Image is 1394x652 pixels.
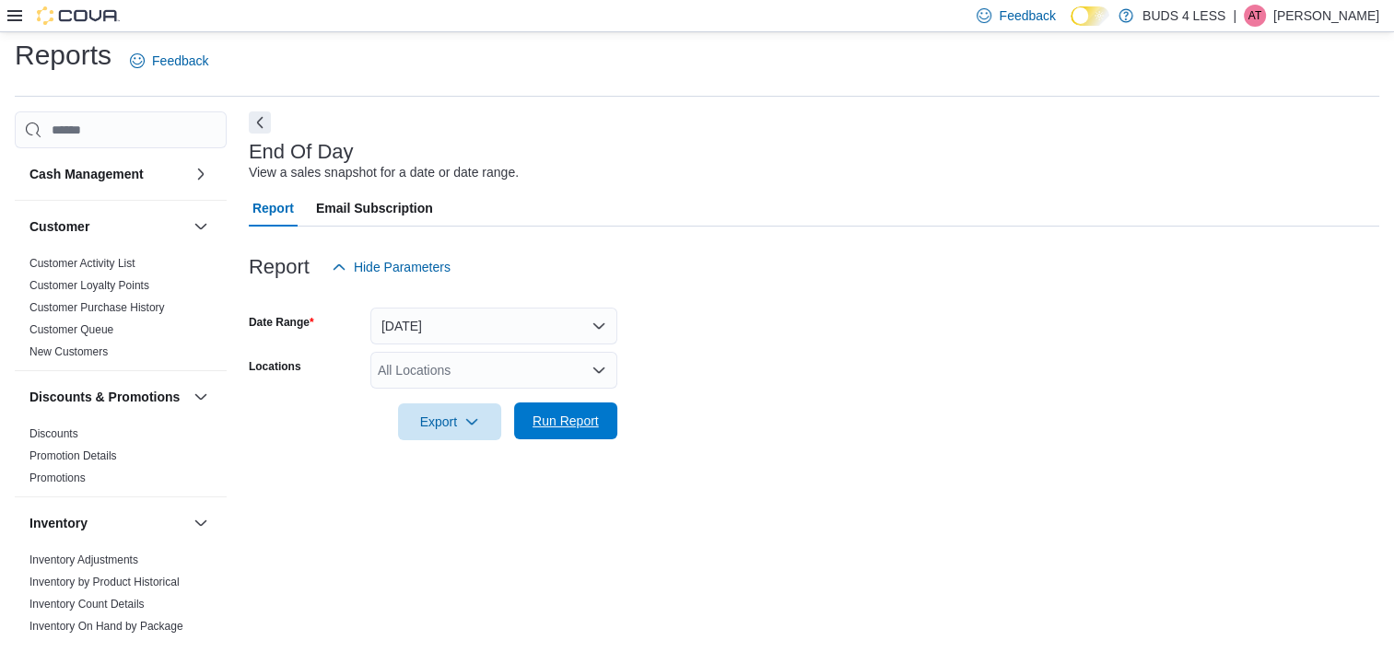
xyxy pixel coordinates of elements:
[29,322,113,337] span: Customer Queue
[316,190,433,227] span: Email Subscription
[29,620,183,633] a: Inventory On Hand by Package
[37,6,120,25] img: Cova
[29,448,117,463] span: Promotion Details
[29,472,86,484] a: Promotions
[29,323,113,336] a: Customer Queue
[1142,5,1225,27] p: BUDS 4 LESS
[29,553,138,566] a: Inventory Adjustments
[1244,5,1266,27] div: Alex Tanguay
[999,6,1055,25] span: Feedback
[29,217,186,236] button: Customer
[29,344,108,359] span: New Customers
[190,512,212,534] button: Inventory
[29,449,117,462] a: Promotion Details
[15,423,227,496] div: Discounts & Promotions
[1071,26,1072,27] span: Dark Mode
[190,163,212,185] button: Cash Management
[29,426,78,441] span: Discounts
[29,165,186,183] button: Cash Management
[29,301,165,314] a: Customer Purchase History
[354,258,451,276] span: Hide Parameters
[29,619,183,634] span: Inventory On Hand by Package
[249,315,314,330] label: Date Range
[29,553,138,567] span: Inventory Adjustments
[29,278,149,293] span: Customer Loyalty Points
[29,345,108,358] a: New Customers
[409,403,490,440] span: Export
[29,576,180,588] a: Inventory by Product Historical
[398,403,501,440] button: Export
[29,257,135,270] a: Customer Activity List
[29,388,186,406] button: Discounts & Promotions
[592,363,606,378] button: Open list of options
[123,42,216,79] a: Feedback
[29,575,180,589] span: Inventory by Product Historical
[249,359,301,374] label: Locations
[514,402,617,439] button: Run Report
[1071,6,1109,26] input: Dark Mode
[29,217,89,236] h3: Customer
[249,111,271,134] button: Next
[29,388,180,406] h3: Discounts & Promotions
[190,215,212,238] button: Customer
[29,598,145,611] a: Inventory Count Details
[1233,5,1236,27] p: |
[29,514,186,532] button: Inventory
[1273,5,1379,27] p: [PERSON_NAME]
[370,308,617,344] button: [DATE]
[152,52,208,70] span: Feedback
[29,300,165,315] span: Customer Purchase History
[190,386,212,408] button: Discounts & Promotions
[252,190,294,227] span: Report
[1248,5,1261,27] span: AT
[29,597,145,611] span: Inventory Count Details
[29,165,144,183] h3: Cash Management
[29,471,86,485] span: Promotions
[533,412,599,430] span: Run Report
[249,141,354,163] h3: End Of Day
[15,252,227,370] div: Customer
[29,514,88,532] h3: Inventory
[249,163,519,182] div: View a sales snapshot for a date or date range.
[324,249,458,285] button: Hide Parameters
[29,427,78,440] a: Discounts
[15,37,111,74] h1: Reports
[249,256,310,278] h3: Report
[29,256,135,271] span: Customer Activity List
[29,279,149,292] a: Customer Loyalty Points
